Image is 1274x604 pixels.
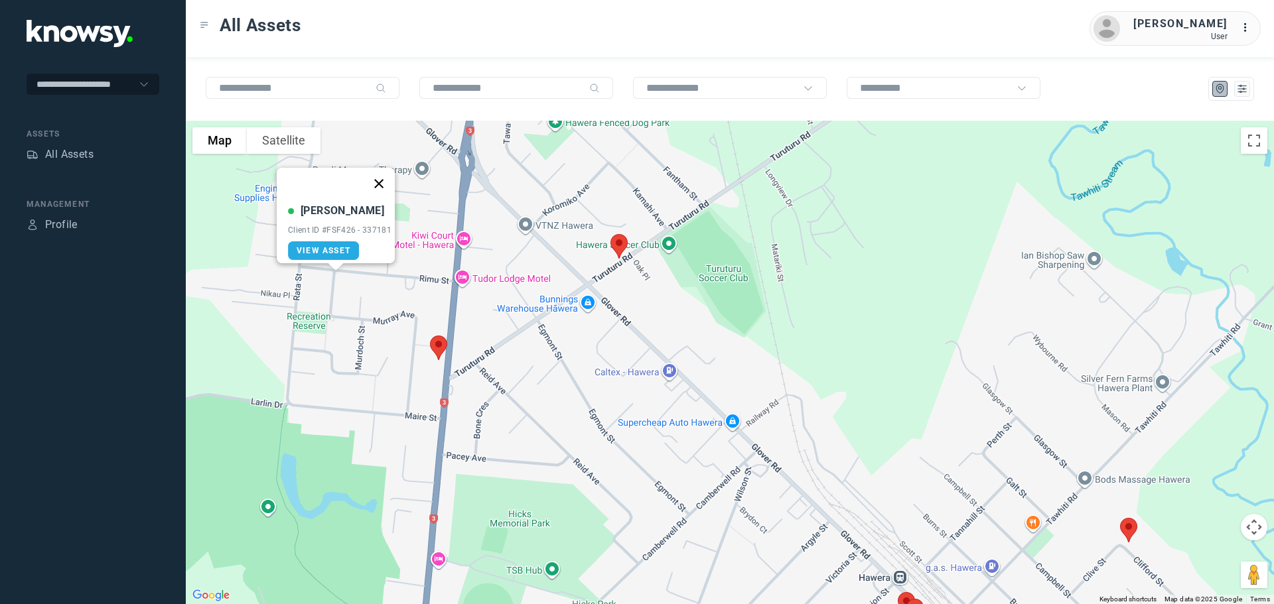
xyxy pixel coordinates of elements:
div: Profile [45,217,78,233]
div: All Assets [45,147,94,162]
a: Open this area in Google Maps (opens a new window) [189,587,233,604]
a: Terms (opens in new tab) [1250,595,1270,603]
div: Search [376,83,386,93]
tspan: ... [1241,23,1255,32]
div: Management [27,198,159,210]
span: Map data ©2025 Google [1165,595,1242,603]
div: : [1241,20,1257,36]
button: Show street map [192,127,247,154]
span: All Assets [220,13,301,37]
div: Search [589,83,600,93]
div: Profile [27,219,38,231]
div: Map [1214,83,1226,95]
span: View Asset [297,246,350,255]
button: Close [363,168,395,200]
button: Drag Pegman onto the map to open Street View [1241,562,1267,588]
a: View Asset [288,241,359,260]
div: Toggle Menu [200,21,209,30]
a: ProfileProfile [27,217,78,233]
img: avatar.png [1094,15,1120,42]
img: Google [189,587,233,604]
div: [PERSON_NAME] [301,203,384,219]
img: Application Logo [27,20,133,47]
button: Map camera controls [1241,514,1267,540]
div: : [1241,20,1257,38]
div: User [1133,32,1228,41]
div: Assets [27,128,159,140]
div: List [1236,83,1248,95]
button: Show satellite imagery [247,127,320,154]
a: AssetsAll Assets [27,147,94,162]
div: Client ID #FSF426 - 337181 [288,225,391,235]
div: [PERSON_NAME] [1133,16,1228,32]
button: Toggle fullscreen view [1241,127,1267,154]
div: Assets [27,149,38,160]
button: Keyboard shortcuts [1099,595,1157,604]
